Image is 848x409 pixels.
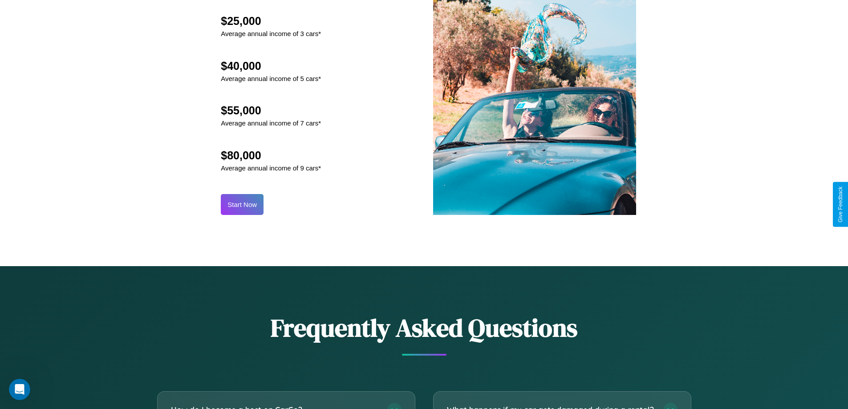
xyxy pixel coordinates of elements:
[221,28,321,40] p: Average annual income of 3 cars*
[221,60,321,73] h2: $40,000
[221,104,321,117] h2: $55,000
[221,194,264,215] button: Start Now
[221,15,321,28] h2: $25,000
[837,186,844,223] div: Give Feedback
[221,162,321,174] p: Average annual income of 9 cars*
[157,311,691,345] h2: Frequently Asked Questions
[221,73,321,85] p: Average annual income of 5 cars*
[221,117,321,129] p: Average annual income of 7 cars*
[221,149,321,162] h2: $80,000
[9,379,30,400] iframe: Intercom live chat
